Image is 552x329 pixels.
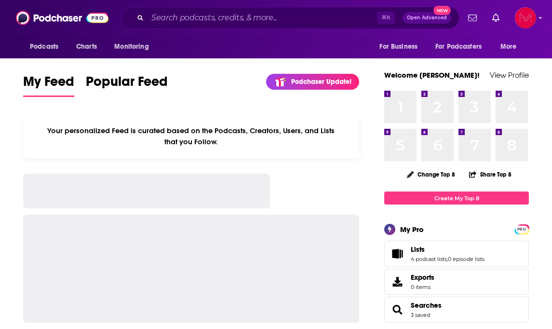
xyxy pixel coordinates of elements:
span: Lists [411,245,425,254]
button: open menu [494,38,529,56]
span: Lists [384,241,529,267]
button: Show profile menu [515,7,536,28]
div: Search podcasts, credits, & more... [121,7,459,29]
span: New [433,6,451,15]
span: More [500,40,517,54]
button: Share Top 8 [469,165,512,184]
span: Exports [411,273,434,282]
span: Searches [384,297,529,323]
span: My Feed [23,73,74,96]
span: Popular Feed [86,73,168,96]
button: open menu [23,38,71,56]
span: Podcasts [30,40,58,54]
span: Logged in as Pamelamcclure [515,7,536,28]
span: ⌘ K [377,12,395,24]
div: Your personalized Feed is curated based on the Podcasts, Creators, Users, and Lists that you Follow. [23,114,359,158]
a: Lists [388,247,407,260]
a: Charts [70,38,103,56]
a: View Profile [490,70,529,80]
span: PRO [516,226,527,233]
a: Welcome [PERSON_NAME]! [384,70,480,80]
a: My Feed [23,73,74,97]
span: For Business [379,40,417,54]
div: My Pro [400,225,424,234]
span: Monitoring [114,40,148,54]
p: Podchaser Update! [291,78,351,86]
button: Open AdvancedNew [403,12,451,24]
input: Search podcasts, credits, & more... [148,10,377,26]
a: Exports [384,269,529,295]
a: Popular Feed [86,73,168,97]
span: Open Advanced [407,15,447,20]
button: open menu [108,38,161,56]
a: 3 saved [411,312,430,318]
a: Create My Top 8 [384,192,529,205]
img: User Profile [515,7,536,28]
a: PRO [516,225,527,233]
button: Change Top 8 [401,168,461,180]
span: Charts [76,40,97,54]
a: 0 episode lists [448,256,485,262]
button: open menu [429,38,496,56]
span: For Podcasters [435,40,482,54]
button: open menu [373,38,430,56]
a: Show notifications dropdown [464,10,481,26]
span: 0 items [411,284,434,290]
a: Searches [388,303,407,316]
a: Show notifications dropdown [488,10,503,26]
a: 4 podcast lists [411,256,447,262]
span: , [447,256,448,262]
a: Lists [411,245,485,254]
a: Searches [411,301,442,310]
span: Exports [388,275,407,288]
img: Podchaser - Follow, Share and Rate Podcasts [16,9,108,27]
